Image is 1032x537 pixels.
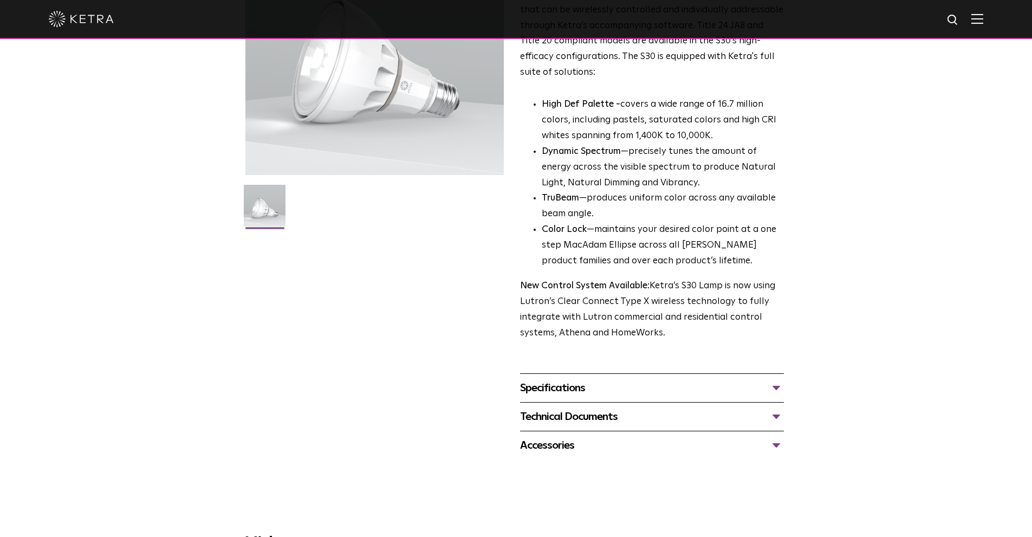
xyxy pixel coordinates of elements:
[542,100,620,109] strong: High Def Palette -
[244,185,285,235] img: S30-Lamp-Edison-2021-Web-Square
[520,437,784,454] div: Accessories
[946,14,960,27] img: search icon
[542,147,621,156] strong: Dynamic Spectrum
[542,222,784,269] li: —maintains your desired color point at a one step MacAdam Ellipse across all [PERSON_NAME] produc...
[520,279,784,341] p: Ketra’s S30 Lamp is now using Lutron’s Clear Connect Type X wireless technology to fully integrat...
[520,281,650,290] strong: New Control System Available:
[542,191,784,222] li: —produces uniform color across any available beam angle.
[542,193,579,203] strong: TruBeam
[542,225,587,234] strong: Color Lock
[520,379,784,397] div: Specifications
[49,11,114,27] img: ketra-logo-2019-white
[971,14,983,24] img: Hamburger%20Nav.svg
[542,144,784,191] li: —precisely tunes the amount of energy across the visible spectrum to produce Natural Light, Natur...
[542,97,784,144] p: covers a wide range of 16.7 million colors, including pastels, saturated colors and high CRI whit...
[520,408,784,425] div: Technical Documents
